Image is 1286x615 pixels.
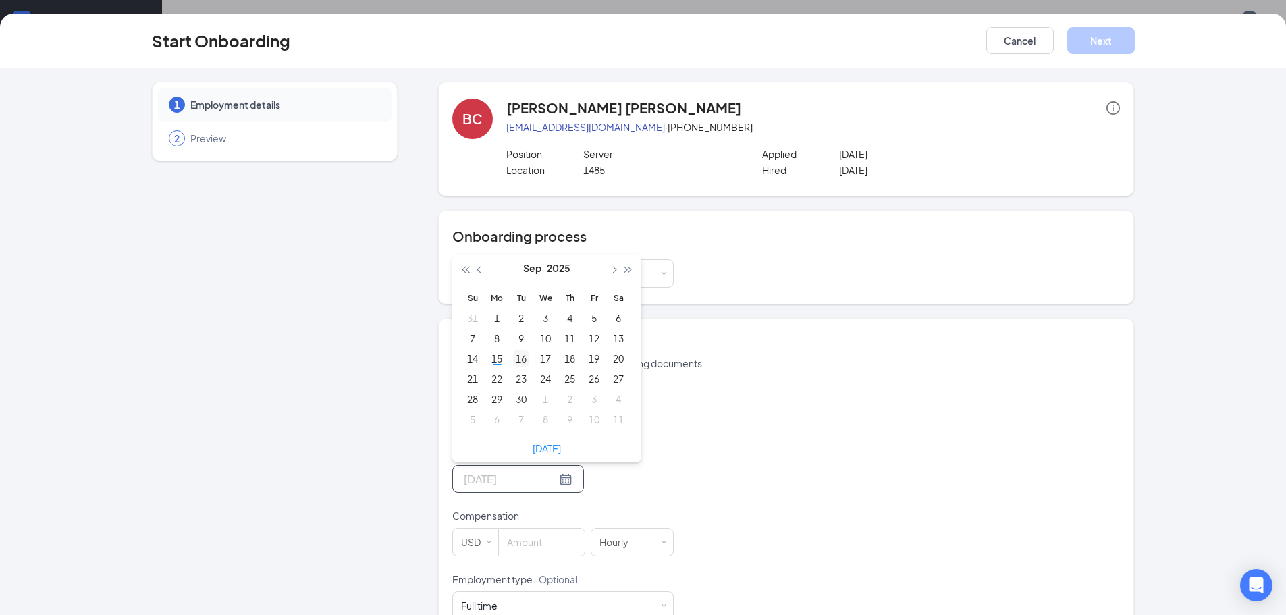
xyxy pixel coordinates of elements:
button: Sep [523,255,541,282]
th: We [533,288,558,308]
div: 23 [513,371,529,387]
button: Cancel [986,27,1054,54]
td: 2025-09-04 [558,308,582,328]
div: Hourly [599,529,638,556]
div: 22 [489,371,505,387]
div: 5 [586,310,602,326]
p: Applied [762,147,839,161]
td: 2025-09-27 [606,369,631,389]
td: 2025-09-25 [558,369,582,389]
div: 8 [537,411,554,427]
div: 1 [537,391,554,407]
div: 8 [489,330,505,346]
div: 17 [537,350,554,367]
div: 29 [489,391,505,407]
td: 2025-10-03 [582,389,606,409]
div: BC [462,109,483,128]
p: Employment type [452,572,674,586]
div: 2 [562,391,578,407]
td: 2025-09-28 [460,389,485,409]
div: 11 [610,411,626,427]
th: Su [460,288,485,308]
p: Server [583,147,736,161]
h4: Onboarding process [452,227,1120,246]
td: 2025-10-08 [533,409,558,429]
td: 2025-09-29 [485,389,509,409]
td: 2025-09-24 [533,369,558,389]
td: 2025-09-05 [582,308,606,328]
h4: Employment details [452,335,1120,354]
span: Preview [190,132,378,145]
td: 2025-09-02 [509,308,533,328]
div: 10 [537,330,554,346]
td: 2025-10-04 [606,389,631,409]
div: 27 [610,371,626,387]
td: 2025-09-15 [485,348,509,369]
td: 2025-10-07 [509,409,533,429]
p: Hired [762,163,839,177]
td: 2025-09-11 [558,328,582,348]
td: 2025-09-20 [606,348,631,369]
td: 2025-09-01 [485,308,509,328]
td: 2025-09-22 [485,369,509,389]
div: 28 [464,391,481,407]
div: 1 [489,310,505,326]
td: 2025-10-09 [558,409,582,429]
div: 6 [610,310,626,326]
div: 20 [610,350,626,367]
button: 2025 [547,255,570,282]
h4: [PERSON_NAME] [PERSON_NAME] [506,99,741,117]
th: Th [558,288,582,308]
div: USD [461,529,490,556]
button: Next [1067,27,1135,54]
th: Fr [582,288,606,308]
p: · [PHONE_NUMBER] [506,120,1120,134]
td: 2025-09-10 [533,328,558,348]
td: 2025-09-26 [582,369,606,389]
div: 24 [537,371,554,387]
div: 25 [562,371,578,387]
td: 2025-09-14 [460,348,485,369]
div: Open Intercom Messenger [1240,569,1272,601]
div: 3 [586,391,602,407]
a: [EMAIL_ADDRESS][DOMAIN_NAME] [506,121,665,133]
div: 30 [513,391,529,407]
td: 2025-09-13 [606,328,631,348]
input: Amount [499,529,585,556]
p: 1485 [583,163,736,177]
div: 18 [562,350,578,367]
td: 2025-09-03 [533,308,558,328]
a: [DATE] [533,442,561,454]
p: Position [506,147,583,161]
td: 2025-09-09 [509,328,533,348]
td: 2025-10-05 [460,409,485,429]
div: 12 [586,330,602,346]
td: 2025-10-10 [582,409,606,429]
div: 16 [513,350,529,367]
td: 2025-09-12 [582,328,606,348]
div: 15 [489,350,505,367]
th: Tu [509,288,533,308]
td: 2025-09-08 [485,328,509,348]
td: 2025-09-17 [533,348,558,369]
p: This information is used to create onboarding documents. [452,356,1120,370]
div: 9 [513,330,529,346]
span: Employment details [190,98,378,111]
div: 19 [586,350,602,367]
td: 2025-09-21 [460,369,485,389]
p: Compensation [452,509,674,523]
div: 10 [586,411,602,427]
td: 2025-09-07 [460,328,485,348]
div: 14 [464,350,481,367]
td: 2025-09-19 [582,348,606,369]
p: [DATE] [839,163,992,177]
p: Location [506,163,583,177]
div: 3 [537,310,554,326]
div: 2 [513,310,529,326]
div: 13 [610,330,626,346]
div: 7 [513,411,529,427]
th: Sa [606,288,631,308]
span: info-circle [1106,101,1120,115]
td: 2025-09-16 [509,348,533,369]
td: 2025-09-18 [558,348,582,369]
